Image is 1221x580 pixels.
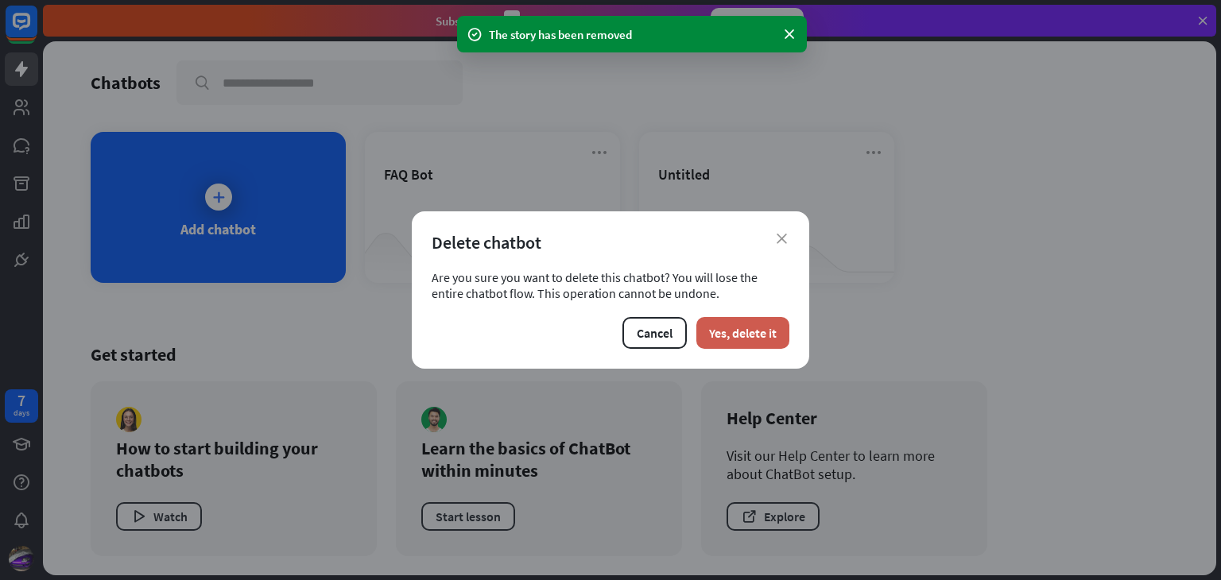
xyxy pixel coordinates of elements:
[432,269,789,301] div: Are you sure you want to delete this chatbot? You will lose the entire chatbot flow. This operati...
[489,26,775,43] div: The story has been removed
[777,234,787,244] i: close
[432,231,789,253] div: Delete chatbot
[622,317,687,349] button: Cancel
[696,317,789,349] button: Yes, delete it
[13,6,60,54] button: Open LiveChat chat widget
